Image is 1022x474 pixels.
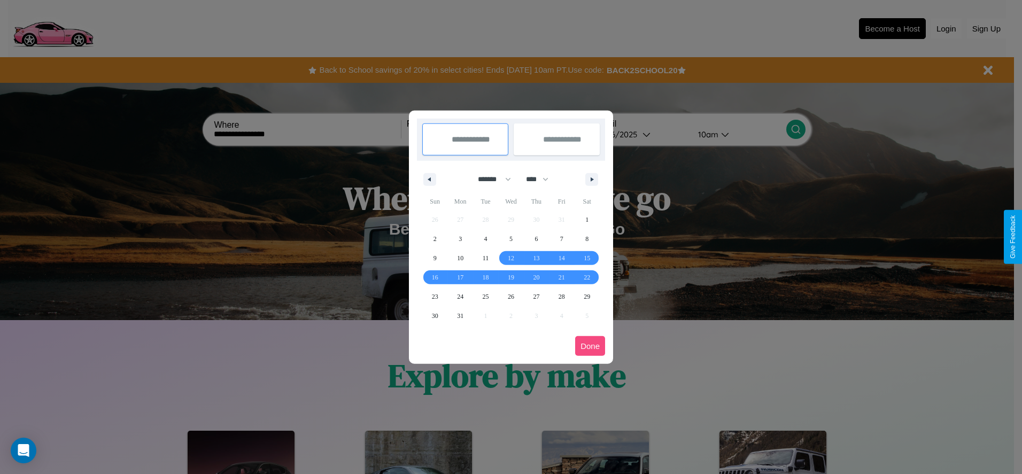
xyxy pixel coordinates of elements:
span: 27 [533,287,539,306]
span: Fri [549,193,574,210]
button: 29 [575,287,600,306]
span: 16 [432,268,438,287]
span: 7 [560,229,563,248]
div: Open Intercom Messenger [11,438,36,463]
span: 17 [457,268,463,287]
span: Mon [447,193,473,210]
span: 8 [585,229,589,248]
span: 9 [433,248,437,268]
span: 4 [484,229,487,248]
button: Done [575,336,605,356]
span: 19 [508,268,514,287]
span: 31 [457,306,463,325]
button: 20 [524,268,549,287]
button: 12 [498,248,523,268]
button: 19 [498,268,523,287]
span: Tue [473,193,498,210]
span: 25 [483,287,489,306]
button: 2 [422,229,447,248]
button: 10 [447,248,473,268]
button: 28 [549,287,574,306]
button: 27 [524,287,549,306]
button: 7 [549,229,574,248]
span: 26 [508,287,514,306]
span: 15 [584,248,590,268]
span: 2 [433,229,437,248]
button: 16 [422,268,447,287]
button: 11 [473,248,498,268]
span: 20 [533,268,539,287]
button: 18 [473,268,498,287]
span: 29 [584,287,590,306]
span: Thu [524,193,549,210]
span: 21 [559,268,565,287]
button: 30 [422,306,447,325]
span: 18 [483,268,489,287]
button: 1 [575,210,600,229]
button: 24 [447,287,473,306]
span: Sun [422,193,447,210]
span: 14 [559,248,565,268]
button: 4 [473,229,498,248]
span: 23 [432,287,438,306]
span: 5 [509,229,513,248]
span: 1 [585,210,589,229]
button: 6 [524,229,549,248]
button: 14 [549,248,574,268]
button: 17 [447,268,473,287]
button: 23 [422,287,447,306]
button: 15 [575,248,600,268]
span: 28 [559,287,565,306]
span: Sat [575,193,600,210]
span: 24 [457,287,463,306]
div: Give Feedback [1009,215,1017,259]
button: 21 [549,268,574,287]
button: 3 [447,229,473,248]
button: 25 [473,287,498,306]
button: 5 [498,229,523,248]
span: 30 [432,306,438,325]
span: 13 [533,248,539,268]
button: 22 [575,268,600,287]
span: 22 [584,268,590,287]
button: 13 [524,248,549,268]
button: 9 [422,248,447,268]
button: 31 [447,306,473,325]
span: 3 [459,229,462,248]
span: 12 [508,248,514,268]
button: 26 [498,287,523,306]
button: 8 [575,229,600,248]
span: Wed [498,193,523,210]
span: 10 [457,248,463,268]
span: 6 [535,229,538,248]
span: 11 [483,248,489,268]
